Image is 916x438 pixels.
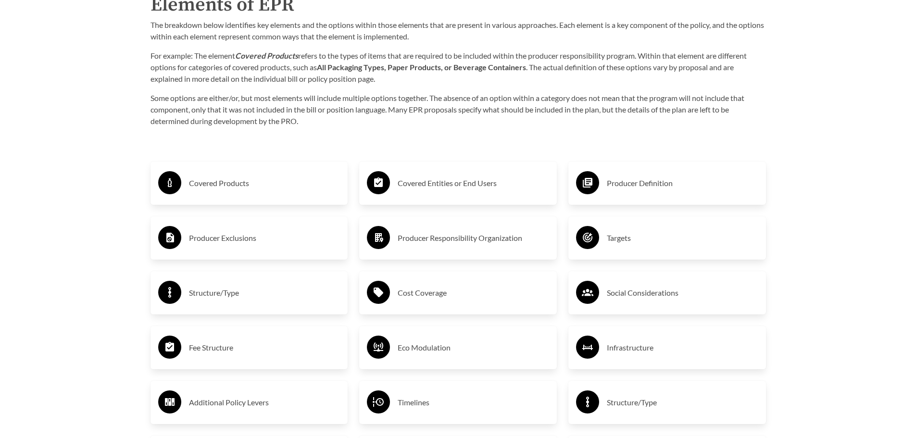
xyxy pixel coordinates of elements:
[189,285,340,300] h3: Structure/Type
[398,395,549,410] h3: Timelines
[398,175,549,191] h3: Covered Entities or End Users
[317,63,526,72] strong: All Packaging Types, Paper Products, or Beverage Containers
[607,230,758,246] h3: Targets
[189,175,340,191] h3: Covered Products
[607,175,758,191] h3: Producer Definition
[189,340,340,355] h3: Fee Structure
[151,19,766,42] p: The breakdown below identifies key elements and the options within those elements that are presen...
[189,395,340,410] h3: Additional Policy Levers
[607,285,758,300] h3: Social Considerations
[235,51,298,60] strong: Covered Products
[151,92,766,127] p: Some options are either/or, but most elements will include multiple options together. The absence...
[151,50,766,85] p: For example: The element refers to the types of items that are required to be included within the...
[607,340,758,355] h3: Infrastructure
[398,340,549,355] h3: Eco Modulation
[607,395,758,410] h3: Structure/Type
[189,230,340,246] h3: Producer Exclusions
[398,230,549,246] h3: Producer Responsibility Organization
[398,285,549,300] h3: Cost Coverage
